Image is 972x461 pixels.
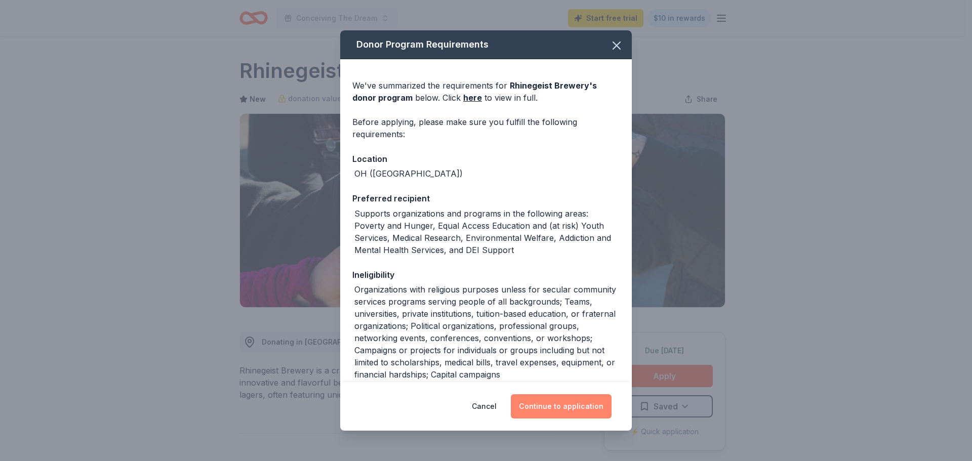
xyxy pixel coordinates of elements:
div: OH ([GEOGRAPHIC_DATA]) [354,167,463,180]
button: Continue to application [511,394,612,418]
div: Supports organizations and programs in the following areas: Poverty and Hunger, Equal Access Educ... [354,207,620,256]
div: Preferred recipient [352,192,620,205]
button: Cancel [472,394,497,418]
div: We've summarized the requirements for below. Click to view in full. [352,79,620,104]
div: Before applying, please make sure you fulfill the following requirements: [352,116,620,140]
div: Location [352,152,620,165]
div: Ineligibility [352,268,620,281]
div: Donor Program Requirements [340,30,632,59]
div: Organizations with religious purposes unless for secular community services programs serving peop... [354,283,620,381]
a: here [463,92,482,104]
